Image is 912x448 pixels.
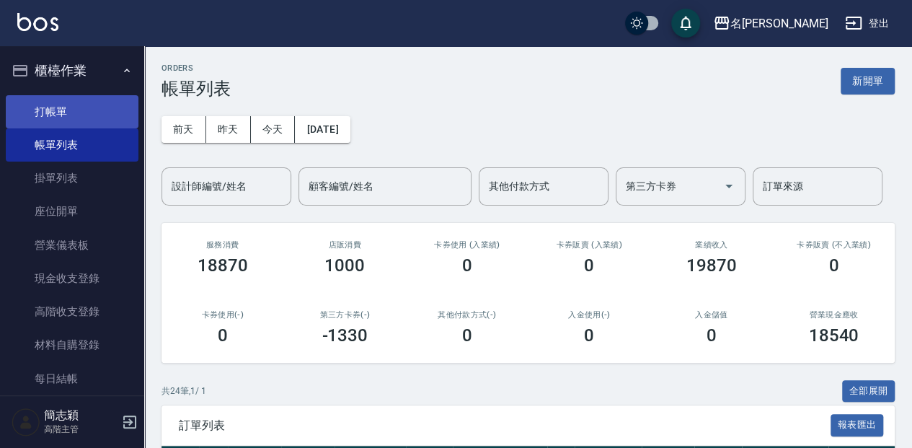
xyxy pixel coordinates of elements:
[161,385,206,398] p: 共 24 筆, 1 / 1
[668,240,756,250] h2: 業績收入
[839,10,895,37] button: 登出
[6,162,138,195] a: 掛單列表
[6,229,138,262] a: 營業儀表板
[831,418,884,431] a: 報表匯出
[198,255,248,276] h3: 18870
[6,95,138,128] a: 打帳單
[790,240,878,250] h2: 卡券販賣 (不入業績)
[218,325,228,346] h3: 0
[44,423,118,436] p: 高階主管
[6,262,138,295] a: 現金收支登錄
[161,63,231,73] h2: ORDERS
[44,408,118,423] h5: 簡志穎
[831,414,884,436] button: 報表匯出
[671,9,700,38] button: save
[295,116,350,143] button: [DATE]
[790,310,878,320] h2: 營業現金應收
[423,240,511,250] h2: 卡券使用 (入業績)
[324,255,365,276] h3: 1000
[717,175,740,198] button: Open
[301,240,389,250] h2: 店販消費
[6,52,138,89] button: 櫃檯作業
[6,295,138,328] a: 高階收支登錄
[251,116,296,143] button: 今天
[828,255,838,276] h3: 0
[808,325,859,346] h3: 18540
[6,395,138,429] a: 排班表
[179,310,267,320] h2: 卡券使用(-)
[17,13,58,31] img: Logo
[462,325,472,346] h3: 0
[584,255,594,276] h3: 0
[161,79,231,99] h3: 帳單列表
[6,362,138,395] a: 每日結帳
[584,325,594,346] h3: 0
[161,116,206,143] button: 前天
[6,328,138,361] a: 材料自購登錄
[546,310,634,320] h2: 入金使用(-)
[423,310,511,320] h2: 其他付款方式(-)
[6,195,138,228] a: 座位開單
[12,408,40,436] img: Person
[301,310,389,320] h2: 第三方卡券(-)
[707,9,833,38] button: 名[PERSON_NAME]
[179,240,267,250] h3: 服務消費
[322,325,368,346] h3: -1330
[6,128,138,162] a: 帳單列表
[668,310,756,320] h2: 入金儲值
[707,325,717,346] h3: 0
[462,255,472,276] h3: 0
[841,74,895,87] a: 新開單
[730,14,828,32] div: 名[PERSON_NAME]
[179,418,831,433] span: 訂單列表
[206,116,251,143] button: 昨天
[686,255,737,276] h3: 19870
[842,380,895,403] button: 全部展開
[546,240,634,250] h2: 卡券販賣 (入業績)
[841,68,895,95] button: 新開單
